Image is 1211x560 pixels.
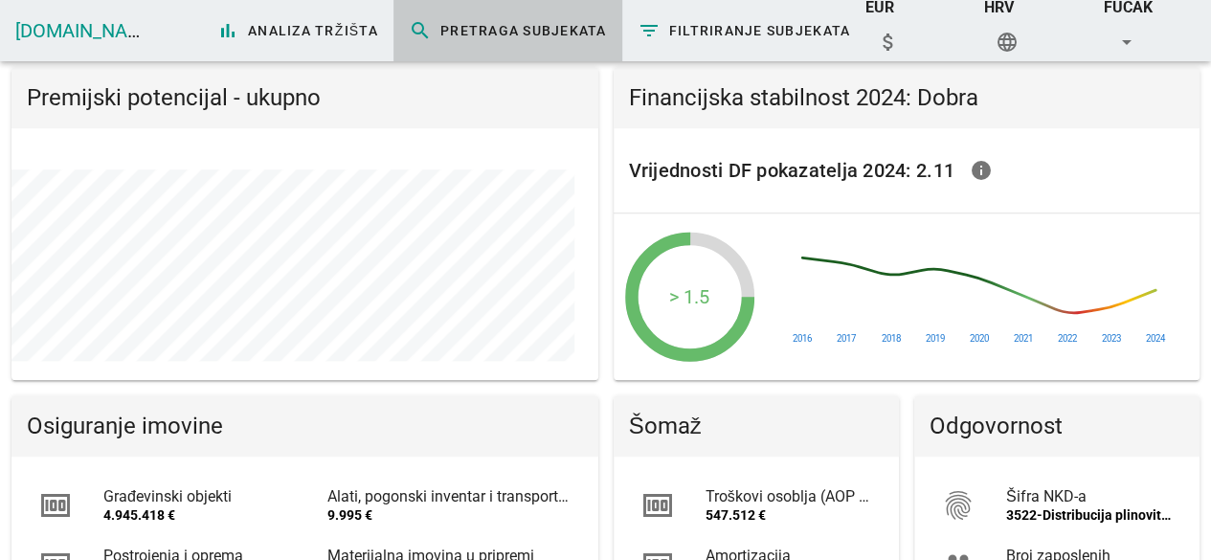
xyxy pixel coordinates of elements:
[996,31,1019,54] i: language
[614,128,1200,213] div: Vrijednosti DF pokazatelja 2024: 2.11
[327,487,571,505] div: Alati, pogonski inventar i transportna imovina
[1146,332,1166,343] text: 2024
[640,488,675,523] i: money
[327,507,571,524] div: 9.995 €
[638,19,851,42] span: Filtriranje subjekata
[1115,31,1138,54] i: arrow_drop_down
[1006,487,1173,505] div: Šifra NKD-a
[614,67,1200,128] div: Financijska stabilnost 2024: Dobra
[216,19,378,42] span: Analiza tržišta
[877,31,900,54] i: attach_money
[881,332,900,343] text: 2018
[925,332,944,343] text: 2019
[1058,332,1078,343] text: 2022
[706,487,872,505] div: Troškovi osoblja (AOP 140 do 142)
[614,395,899,457] div: Šomaž
[638,19,661,42] i: filter_list
[969,332,988,343] text: 2020
[409,19,607,42] span: Pretraga subjekata
[941,488,976,523] i: fingerprint
[1102,332,1121,343] text: 2023
[409,19,432,42] i: search
[11,395,598,457] div: Osiguranje imovine
[1013,332,1032,343] text: 2021
[103,487,281,505] div: Građevinski objekti
[38,488,73,523] i: money
[15,19,159,42] a: [DOMAIN_NAME]
[216,19,239,42] i: bar_chart
[914,395,1200,457] div: Odgovornost
[1006,507,1173,524] div: 3522-Distribucija plinovitih goriva distribucijskom mrežom
[706,507,872,524] div: 547.512 €
[793,332,812,343] text: 2016
[11,67,598,128] div: Premijski potencijal - ukupno
[970,159,993,182] i: info
[837,332,856,343] text: 2017
[103,507,281,524] div: 4.945.418 €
